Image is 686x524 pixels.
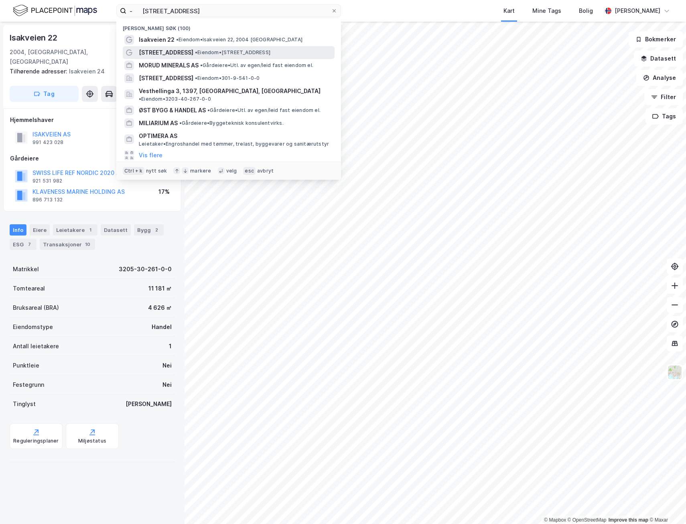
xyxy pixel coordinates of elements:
div: Handel [152,322,172,332]
button: Tags [645,108,683,124]
button: Analyse [636,70,683,86]
div: Nei [162,361,172,370]
a: Improve this map [609,517,648,523]
span: Eiendom • [STREET_ADDRESS] [195,49,270,56]
span: Eiendom • Isakveien 22, 2004 [GEOGRAPHIC_DATA] [176,37,302,43]
div: [PERSON_NAME] [126,399,172,409]
span: Isakveien 22 [139,35,175,45]
span: • [207,107,210,113]
span: Leietaker • Engroshandel med tømmer, trelast, byggevarer og sanitærutstyr [139,141,329,147]
button: Tag [10,86,79,102]
span: ØST BYGG & HANDEL AS [139,106,206,115]
div: 3205-30-261-0-0 [119,264,172,274]
button: Vis flere [139,150,162,160]
div: Isakveien 22 [10,31,59,44]
div: esc [243,167,256,175]
img: logo.f888ab2527a4732fd821a326f86c7f29.svg [13,4,97,18]
div: 991 423 028 [32,139,63,146]
span: [STREET_ADDRESS] [139,73,193,83]
div: Kart [503,6,515,16]
span: Gårdeiere • Utl. av egen/leid fast eiendom el. [200,62,313,69]
div: Datasett [101,224,131,236]
button: Bokmerker [629,31,683,47]
div: markere [190,168,211,174]
div: 4 626 ㎡ [148,303,172,313]
div: Eiere [30,224,50,236]
div: Festegrunn [13,380,44,390]
div: Tinglyst [13,399,36,409]
span: [STREET_ADDRESS] [139,48,193,57]
div: 921 531 982 [32,178,62,184]
a: Mapbox [544,517,566,523]
div: Hjemmelshaver [10,115,175,125]
span: MORUD MINERALS AS [139,61,199,70]
div: 896 713 132 [32,197,63,203]
div: Reguleringsplaner [13,438,59,444]
div: 1 [169,341,172,351]
span: Eiendom • 3203-40-267-0-0 [139,96,211,102]
span: OPTIMERA AS [139,131,331,141]
div: 2004, [GEOGRAPHIC_DATA], [GEOGRAPHIC_DATA] [10,47,130,67]
div: Nei [162,380,172,390]
div: velg [226,168,237,174]
div: Info [10,224,26,236]
div: Leietakere [53,224,97,236]
div: 11 181 ㎡ [148,284,172,293]
div: Matrikkel [13,264,39,274]
div: Bolig [579,6,593,16]
span: • [176,37,179,43]
div: Eiendomstype [13,322,53,332]
div: Gårdeiere [10,154,175,163]
a: OpenStreetMap [568,517,607,523]
span: Vesthellinga 3, 1397, [GEOGRAPHIC_DATA], [GEOGRAPHIC_DATA] [139,86,321,96]
div: avbryt [257,168,274,174]
div: Bygg [134,224,164,236]
div: 7 [25,240,33,248]
div: Ctrl + k [123,167,144,175]
span: Gårdeiere • Byggeteknisk konsulentvirks. [179,120,284,126]
span: Tilhørende adresser: [10,68,69,75]
img: Z [667,365,682,380]
span: • [195,49,197,55]
div: 10 [83,240,92,248]
span: Eiendom • 301-9-541-0-0 [195,75,260,81]
div: Isakveien 24 [10,67,168,76]
div: Bruksareal (BRA) [13,303,59,313]
span: MILIARIUM AS [139,118,178,128]
div: [PERSON_NAME] [615,6,660,16]
div: Miljøstatus [78,438,106,444]
span: • [139,96,141,102]
div: Tomteareal [13,284,45,293]
span: • [195,75,197,81]
input: Søk på adresse, matrikkel, gårdeiere, leietakere eller personer [126,5,331,17]
div: Mine Tags [532,6,561,16]
button: Filter [644,89,683,105]
span: • [179,120,182,126]
div: 1 [86,226,94,234]
div: Transaksjoner [40,239,95,250]
div: nytt søk [146,168,167,174]
iframe: Chat Widget [646,485,686,524]
button: Datasett [634,51,683,67]
div: 17% [158,187,170,197]
span: • [200,62,203,68]
div: ESG [10,239,37,250]
div: Punktleie [13,361,39,370]
div: [PERSON_NAME] søk (100) [116,19,341,33]
span: Gårdeiere • Utl. av egen/leid fast eiendom el. [207,107,321,114]
div: Antall leietakere [13,341,59,351]
div: 2 [152,226,160,234]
